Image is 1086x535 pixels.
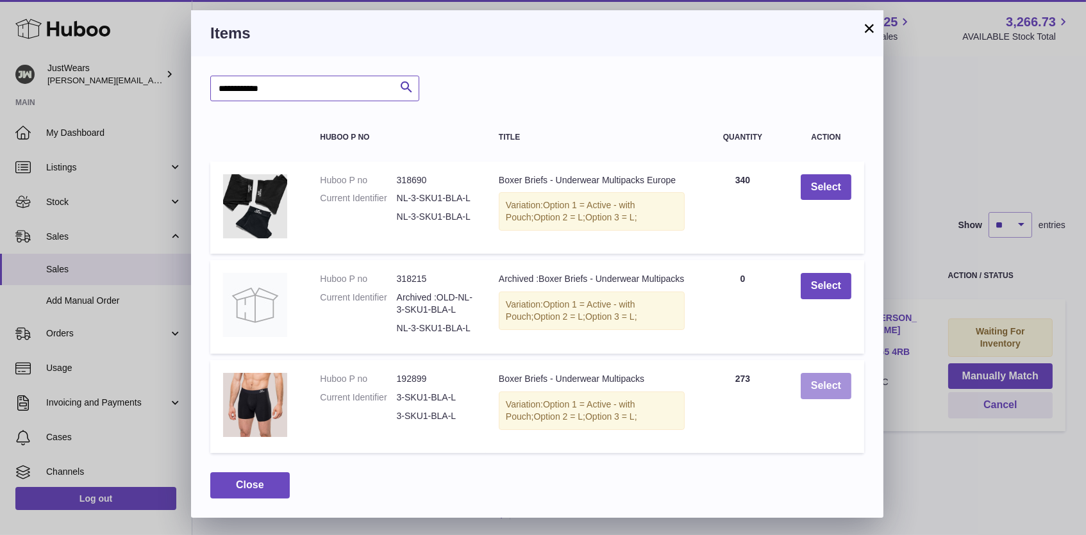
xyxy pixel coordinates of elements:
[499,273,685,285] div: Archived :Boxer Briefs - Underwear Multipacks
[801,373,851,399] button: Select
[585,411,637,422] span: Option 3 = L;
[585,311,637,322] span: Option 3 = L;
[223,174,287,238] img: Boxer Briefs - Underwear Multipacks Europe
[506,200,635,222] span: Option 1 = Active - with Pouch;
[397,192,473,204] dd: NL-3-SKU1-BLA-L
[506,299,635,322] span: Option 1 = Active - with Pouch;
[788,120,864,154] th: Action
[801,174,851,201] button: Select
[223,273,287,337] img: Archived :Boxer Briefs - Underwear Multipacks
[862,21,877,36] button: ×
[698,161,788,254] td: 340
[397,391,473,404] dd: 3-SKU1-BLA-L
[499,192,685,231] div: Variation:
[698,260,788,354] td: 0
[499,174,685,186] div: Boxer Briefs - Underwear Multipacks Europe
[397,410,473,422] dd: 3-SKU1-BLA-L
[210,472,290,498] button: Close
[499,373,685,385] div: Boxer Briefs - Underwear Multipacks
[320,292,396,316] dt: Current Identifier
[499,391,685,430] div: Variation:
[397,174,473,186] dd: 318690
[320,174,396,186] dt: Huboo P no
[223,373,287,437] img: Boxer Briefs - Underwear Multipacks
[506,399,635,422] span: Option 1 = Active - with Pouch;
[533,411,585,422] span: Option 2 = L;
[499,292,685,330] div: Variation:
[320,373,396,385] dt: Huboo P no
[236,479,264,490] span: Close
[486,120,698,154] th: Title
[320,192,396,204] dt: Current Identifier
[397,322,473,334] dd: NL-3-SKU1-BLA-L
[397,273,473,285] dd: 318215
[698,120,788,154] th: Quantity
[698,360,788,453] td: 273
[397,373,473,385] dd: 192899
[533,212,585,222] span: Option 2 = L;
[801,273,851,299] button: Select
[320,391,396,404] dt: Current Identifier
[397,211,473,223] dd: NL-3-SKU1-BLA-L
[397,292,473,316] dd: Archived :OLD-NL-3-SKU1-BLA-L
[533,311,585,322] span: Option 2 = L;
[307,120,486,154] th: Huboo P no
[585,212,637,222] span: Option 3 = L;
[210,23,864,44] h3: Items
[320,273,396,285] dt: Huboo P no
